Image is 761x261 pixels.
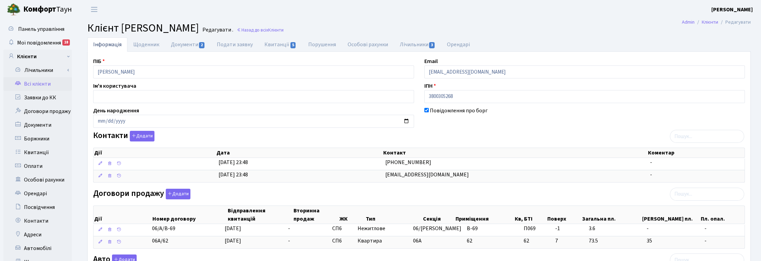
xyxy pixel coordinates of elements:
[650,171,652,178] span: -
[237,27,284,33] a: Назад до всіхКлієнти
[555,237,583,245] span: 7
[647,237,699,245] span: 35
[201,27,233,33] small: Редагувати .
[413,237,422,245] span: 06А
[3,77,72,91] a: Всі клієнти
[3,132,72,146] a: Боржники
[441,37,476,52] a: Орендарі
[128,130,154,142] a: Додати
[647,148,745,158] th: Коментар
[3,118,72,132] a: Документи
[524,237,550,245] span: 62
[199,42,204,48] span: 2
[290,42,296,48] span: 5
[3,22,72,36] a: Панель управління
[704,225,742,233] span: -
[342,37,394,52] a: Особові рахунки
[358,225,407,233] span: Нежитлове
[332,225,352,233] span: СП6
[165,37,211,52] a: Документи
[682,18,695,26] a: Admin
[219,159,248,166] span: [DATE] 23:48
[227,206,293,224] th: Відправлення квитанцій
[3,214,72,228] a: Контакти
[268,27,284,33] span: Клієнти
[3,36,72,50] a: Мої повідомлення18
[293,206,339,224] th: Вторинна продаж
[87,37,127,52] a: Інформація
[211,37,259,52] a: Подати заявку
[3,91,72,104] a: Заявки до КК
[93,131,154,141] label: Контакти
[3,159,72,173] a: Оплати
[555,225,583,233] span: -1
[219,171,248,178] span: [DATE] 23:48
[424,82,436,90] label: ІПН
[152,237,168,245] span: 06А/62
[700,206,745,224] th: Пл. опал.
[3,200,72,214] a: Посвідчення
[358,237,407,245] span: Квартира
[641,206,700,224] th: [PERSON_NAME] пл.
[130,131,154,141] button: Контакти
[455,206,514,224] th: Приміщення
[3,187,72,200] a: Орендарі
[467,237,472,245] span: 62
[3,173,72,187] a: Особові рахунки
[589,225,641,233] span: 3.6
[429,42,435,48] span: 3
[394,37,441,52] a: Лічильники
[582,206,641,224] th: Загальна пл.
[430,107,488,115] label: Повідомлення про борг
[87,20,199,36] span: Клієнт [PERSON_NAME]
[711,6,753,13] b: [PERSON_NAME]
[524,225,550,233] span: П069
[711,5,753,14] a: [PERSON_NAME]
[23,4,72,15] span: Таун
[647,225,699,233] span: -
[339,206,365,224] th: ЖК
[670,188,744,201] input: Пошук...
[3,146,72,159] a: Квитанції
[3,50,72,63] a: Клієнти
[93,189,190,199] label: Договори продажу
[93,206,152,224] th: Дії
[424,57,438,65] label: Email
[672,15,761,29] nav: breadcrumb
[3,241,72,255] a: Автомобілі
[8,63,72,77] a: Лічильники
[216,148,383,158] th: Дата
[93,107,139,115] label: День народження
[152,206,227,224] th: Номер договору
[514,206,547,224] th: Кв, БТІ
[225,237,241,245] span: [DATE]
[385,171,469,178] span: [EMAIL_ADDRESS][DOMAIN_NAME]
[383,148,648,158] th: Контакт
[288,237,290,245] span: -
[288,225,290,232] span: -
[702,18,718,26] a: Клієнти
[332,237,352,245] span: СП6
[547,206,582,224] th: Поверх
[93,57,105,65] label: ПІБ
[650,159,652,166] span: -
[718,18,751,26] li: Редагувати
[467,225,478,232] span: В-69
[62,39,70,46] div: 18
[164,187,190,199] a: Додати
[422,206,455,224] th: Секція
[3,228,72,241] a: Адреси
[23,4,56,15] b: Комфорт
[302,37,342,52] a: Порушення
[670,130,744,143] input: Пошук...
[225,225,241,232] span: [DATE]
[166,189,190,199] button: Договори продажу
[7,3,21,16] img: logo.png
[259,37,302,52] a: Квитанції
[86,4,103,15] button: Переключити навігацію
[385,159,431,166] span: [PHONE_NUMBER]
[127,37,165,52] a: Щоденник
[365,206,423,224] th: Тип
[17,39,61,47] span: Мої повідомлення
[3,104,72,118] a: Договори продажу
